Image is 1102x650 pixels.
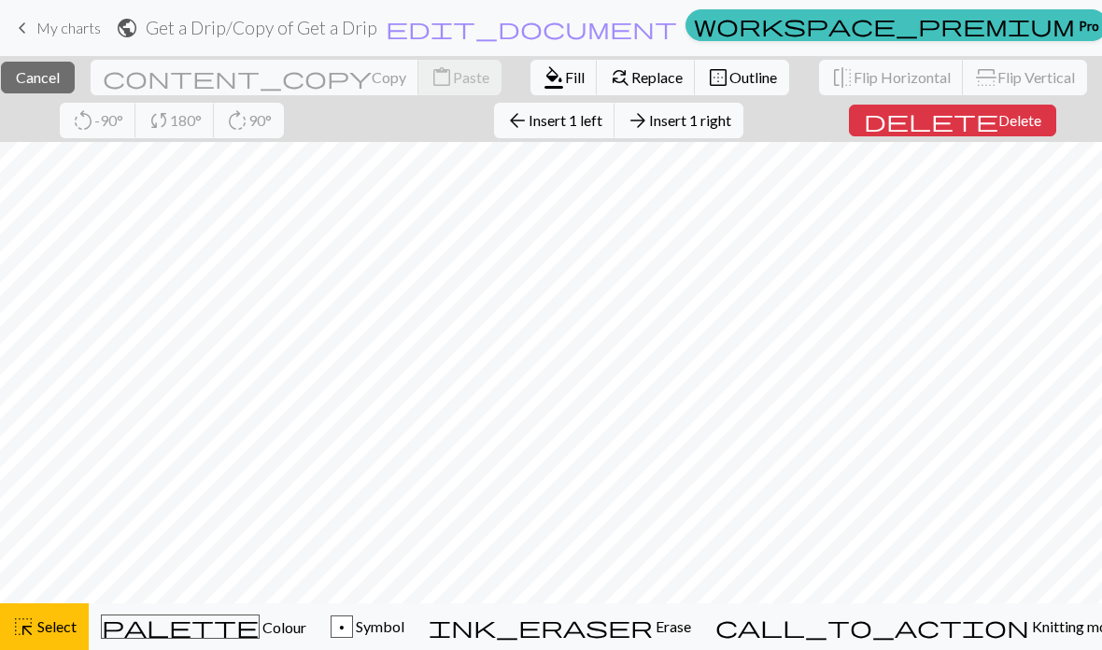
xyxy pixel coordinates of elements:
button: Copy [91,60,419,95]
span: Insert 1 left [529,111,602,129]
span: Replace [631,68,683,86]
span: flip [831,64,854,91]
span: border_outer [707,64,729,91]
a: My charts [11,12,101,44]
button: Outline [695,60,789,95]
span: edit_document [386,15,677,41]
button: Erase [417,603,703,650]
button: Flip Horizontal [819,60,964,95]
span: workspace_premium [694,12,1075,38]
button: Insert 1 left [494,103,615,138]
span: keyboard_arrow_left [11,15,34,41]
button: Colour [89,603,318,650]
button: Fill [530,60,598,95]
span: content_copy [103,64,372,91]
button: Cancel [1,62,75,93]
span: 90° [248,111,272,129]
span: Outline [729,68,777,86]
span: Flip Vertical [997,68,1075,86]
span: call_to_action [715,614,1029,640]
h2: Get a Drip / Copy of Get a Drip [146,17,377,38]
span: My charts [36,19,101,36]
button: 180° [135,103,215,138]
span: Erase [653,617,691,635]
span: Flip Horizontal [854,68,951,86]
span: Delete [998,111,1041,129]
span: rotate_right [226,107,248,134]
button: Replace [597,60,696,95]
span: public [116,15,138,41]
span: Fill [565,68,585,86]
button: Flip Vertical [963,60,1087,95]
span: delete [864,107,998,134]
span: -90° [94,111,123,129]
span: Colour [260,618,306,636]
span: flip [973,66,999,89]
span: Select [35,617,77,635]
span: 180° [170,111,202,129]
button: Insert 1 right [615,103,743,138]
span: Symbol [353,617,404,635]
span: Insert 1 right [649,111,731,129]
button: 90° [214,103,284,138]
span: ink_eraser [429,614,653,640]
div: p [332,616,352,639]
button: p Symbol [318,603,417,650]
span: find_replace [609,64,631,91]
button: Delete [849,105,1056,136]
span: format_color_fill [543,64,565,91]
span: highlight_alt [12,614,35,640]
span: rotate_left [72,107,94,134]
span: sync [148,107,170,134]
span: arrow_back [506,107,529,134]
span: arrow_forward [627,107,649,134]
span: palette [102,614,259,640]
span: Cancel [16,68,60,86]
span: Copy [372,68,406,86]
button: -90° [60,103,136,138]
